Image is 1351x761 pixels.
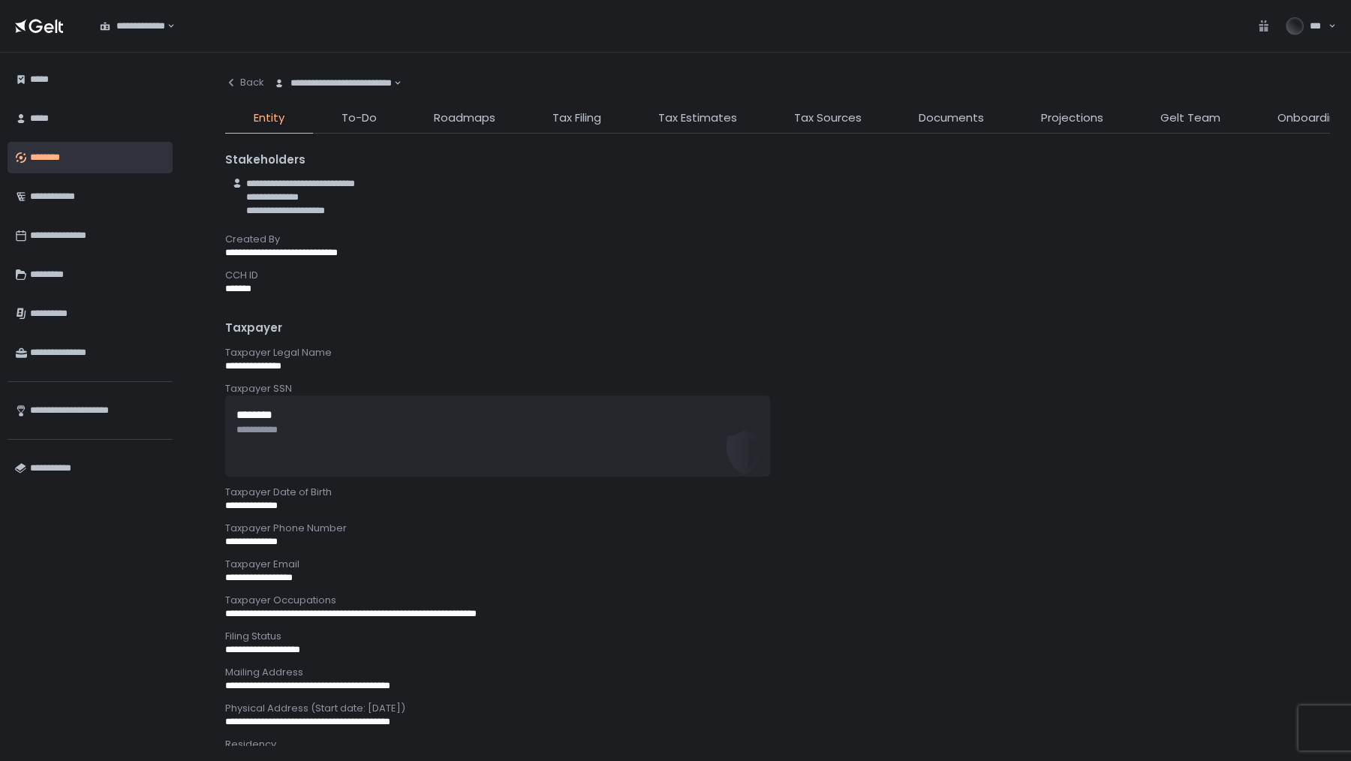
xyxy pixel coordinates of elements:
[225,68,264,98] button: Back
[254,110,284,127] span: Entity
[342,110,377,127] span: To-Do
[165,19,166,34] input: Search for option
[1041,110,1103,127] span: Projections
[919,110,984,127] span: Documents
[225,558,1330,571] div: Taxpayer Email
[225,522,1330,535] div: Taxpayer Phone Number
[225,320,1330,337] div: Taxpayer
[225,152,1330,169] div: Stakeholders
[225,738,1330,751] div: Residency
[794,110,862,127] span: Tax Sources
[225,346,1330,359] div: Taxpayer Legal Name
[225,666,1330,679] div: Mailing Address
[264,68,402,99] div: Search for option
[225,702,1330,715] div: Physical Address (Start date: [DATE])
[552,110,601,127] span: Tax Filing
[90,11,175,42] div: Search for option
[225,630,1330,643] div: Filing Status
[1160,110,1220,127] span: Gelt Team
[225,76,264,89] div: Back
[225,269,1330,282] div: CCH ID
[434,110,495,127] span: Roadmaps
[225,594,1330,607] div: Taxpayer Occupations
[225,233,1330,246] div: Created By
[225,486,1330,499] div: Taxpayer Date of Birth
[658,110,737,127] span: Tax Estimates
[1277,110,1343,127] span: Onboarding
[225,382,1330,396] div: Taxpayer SSN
